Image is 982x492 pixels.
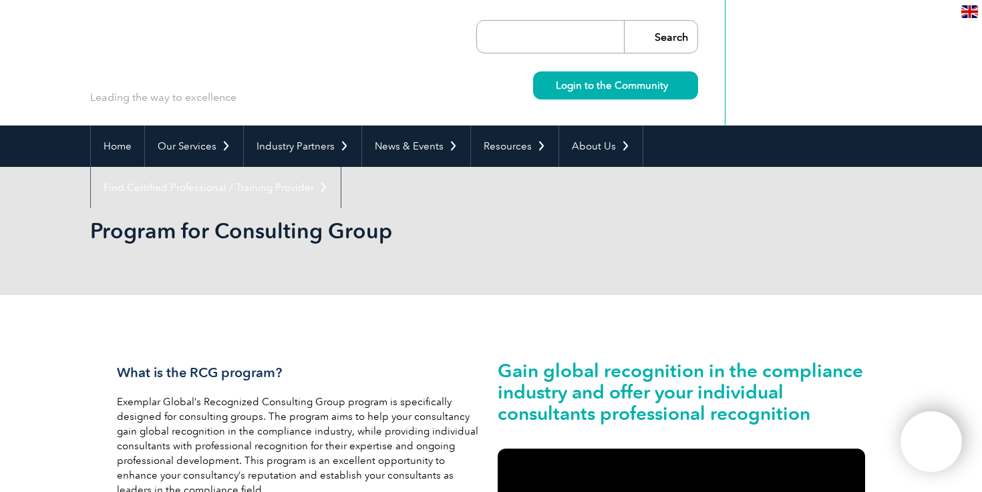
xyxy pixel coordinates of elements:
img: svg+xml;nitro-empty-id=MzY0OjIyMw==-1;base64,PHN2ZyB2aWV3Qm94PSIwIDAgMTEgMTEiIHdpZHRoPSIxMSIgaGVp... [668,81,675,89]
input: Search [624,21,697,53]
a: Home [91,126,144,167]
a: Login to the Community [533,71,698,99]
h2: Program for Consulting Group [90,220,651,242]
a: Find Certified Professional / Training Provider [91,167,341,208]
a: Industry Partners [244,126,361,167]
h2: Gain global recognition in the compliance industry and offer your individual consultants professi... [498,360,865,424]
a: News & Events [362,126,470,167]
img: svg+xml;nitro-empty-id=MTg5MjoxMTY=-1;base64,PHN2ZyB2aWV3Qm94PSIwIDAgNDAwIDQwMCIgd2lkdGg9IjQwMCIg... [915,425,948,459]
img: en [961,5,978,18]
a: About Us [559,126,643,167]
span: What is the RCG program? [117,364,282,381]
a: Our Services [145,126,243,167]
a: Resources [471,126,558,167]
p: Leading the way to excellence [90,90,236,105]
